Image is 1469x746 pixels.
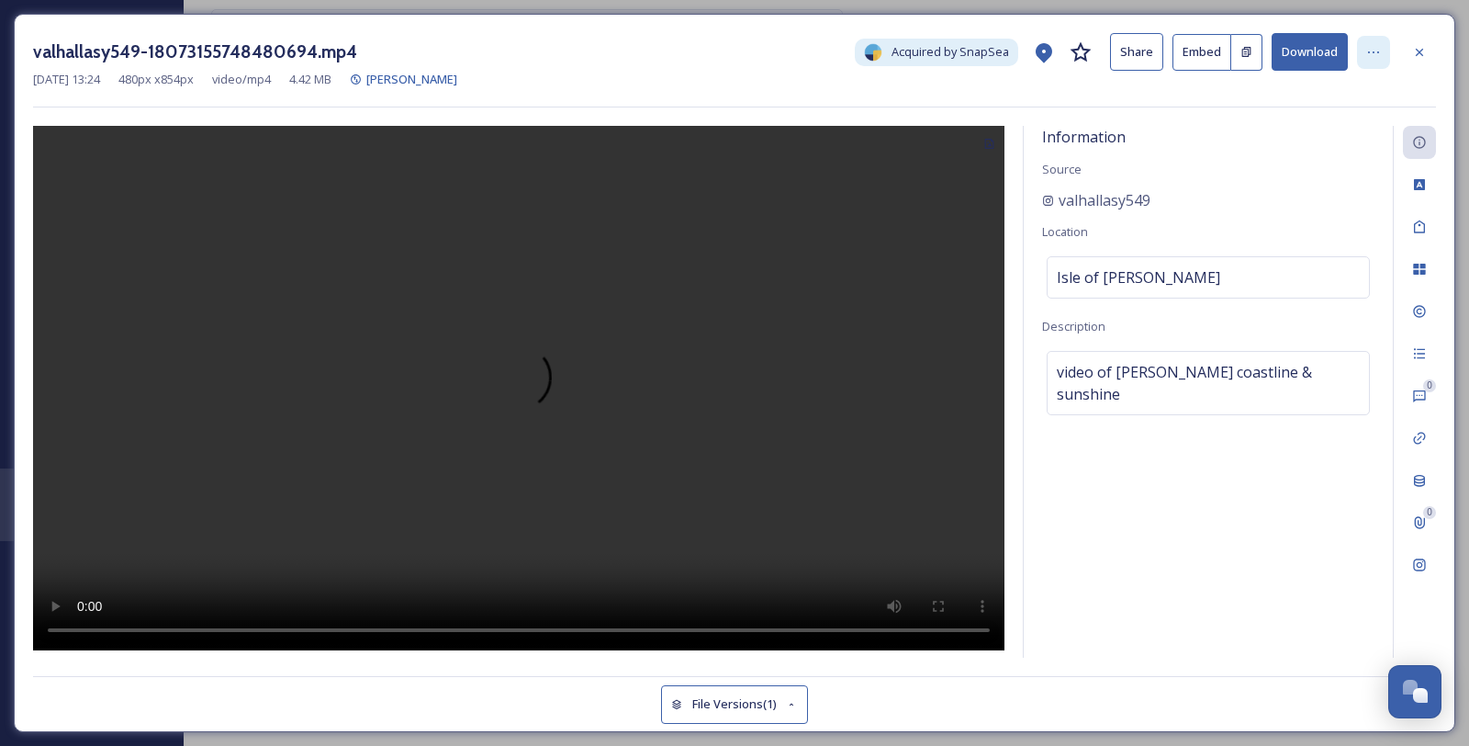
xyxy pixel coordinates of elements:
[1042,127,1126,147] span: Information
[1388,665,1441,718] button: Open Chat
[891,43,1009,61] span: Acquired by SnapSea
[1042,223,1088,240] span: Location
[864,43,882,62] img: snapsea-logo.png
[1057,266,1220,288] span: Isle of [PERSON_NAME]
[1272,33,1348,71] button: Download
[289,71,331,88] span: 4.42 MB
[1423,506,1436,519] div: 0
[1110,33,1163,71] button: Share
[1042,318,1105,334] span: Description
[1059,189,1150,211] span: valhallasy549
[118,71,194,88] span: 480 px x 854 px
[1423,379,1436,392] div: 0
[1057,361,1360,405] span: video of [PERSON_NAME] coastline & sunshine
[1042,189,1150,211] a: valhallasy549
[33,39,357,65] h3: valhallasy549-18073155748480694.mp4
[366,71,457,87] span: [PERSON_NAME]
[33,71,100,88] span: [DATE] 13:24
[212,71,271,88] span: video/mp4
[661,685,808,723] button: File Versions(1)
[1042,161,1082,177] span: Source
[1172,34,1231,71] button: Embed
